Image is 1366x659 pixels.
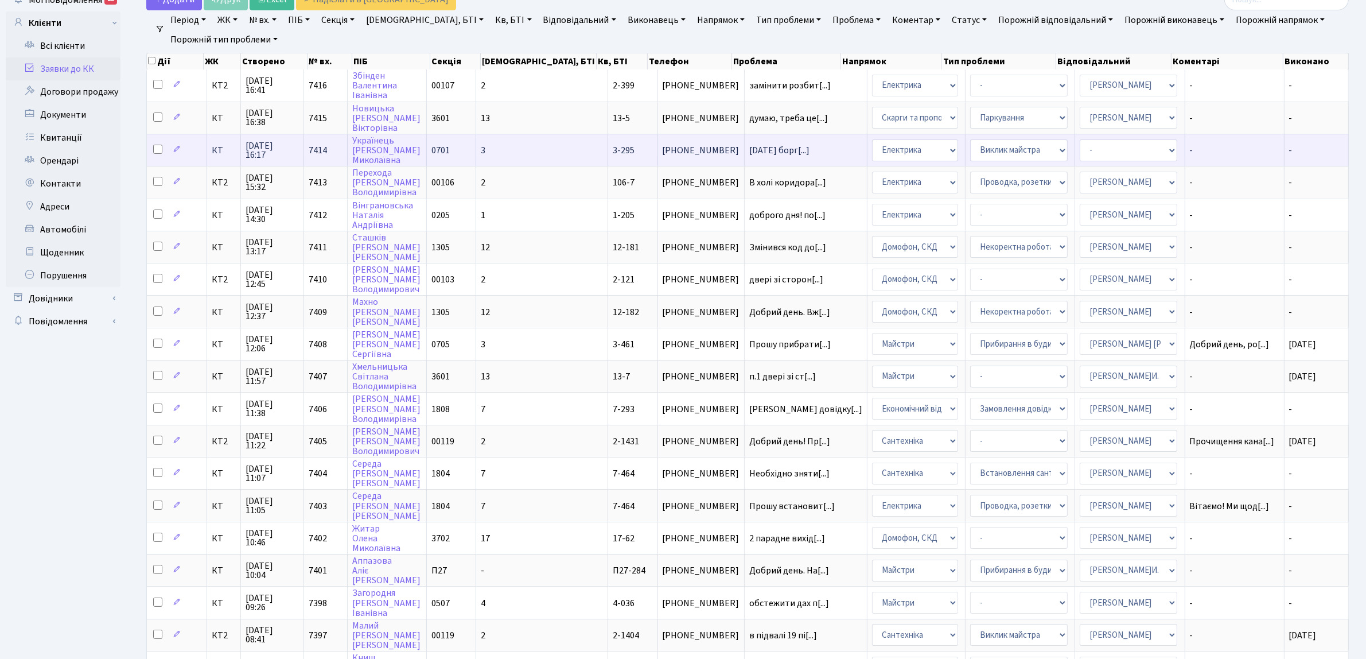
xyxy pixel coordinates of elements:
[431,79,454,92] span: 00107
[692,10,749,30] a: Напрямок
[749,532,825,545] span: 2 парадне вихід[...]
[613,564,645,577] span: П27-284
[663,81,740,90] span: [PHONE_NUMBER]
[352,458,421,490] a: Середа[PERSON_NAME][PERSON_NAME]
[1289,112,1293,125] span: -
[212,566,236,575] span: КТ
[623,10,690,30] a: Виконавець
[1172,53,1283,69] th: Коментарі
[663,469,740,478] span: [PHONE_NUMBER]
[241,53,308,69] th: Створено
[828,10,885,30] a: Проблема
[352,53,430,69] th: ПІБ
[352,619,421,652] a: Малий[PERSON_NAME][PERSON_NAME]
[352,587,421,619] a: Загородня[PERSON_NAME]Іванівна
[1190,308,1279,317] span: -
[1190,469,1279,478] span: -
[749,370,816,383] span: п.1 двері зі ст[...]
[481,435,485,448] span: 2
[1120,10,1229,30] a: Порожній виконавець
[1190,599,1279,608] span: -
[431,467,450,480] span: 1804
[431,338,450,351] span: 0705
[166,10,211,30] a: Період
[1289,273,1293,286] span: -
[749,79,831,92] span: замінити розбит[...]
[1289,241,1293,254] span: -
[749,112,828,125] span: думаю, треба це[...]
[246,400,299,418] span: [DATE] 11:38
[481,629,485,642] span: 2
[352,522,400,555] a: ЖитарОленаМиколаївна
[481,144,485,157] span: 3
[352,296,421,328] a: Махно[PERSON_NAME][PERSON_NAME]
[212,340,236,349] span: КТ
[663,437,740,446] span: [PHONE_NUMBER]
[1289,564,1293,577] span: -
[1190,631,1279,640] span: -
[246,464,299,483] span: [DATE] 11:07
[352,263,421,296] a: [PERSON_NAME][PERSON_NAME]Володимирович
[6,241,120,264] a: Щоденник
[431,500,450,513] span: 1804
[352,393,421,425] a: [PERSON_NAME][PERSON_NAME]Володимирівна
[204,53,241,69] th: ЖК
[942,53,1056,69] th: Тип проблеми
[283,10,314,30] a: ПІБ
[431,273,454,286] span: 00103
[1190,243,1279,252] span: -
[352,555,421,587] a: АппазоваАліє[PERSON_NAME]
[309,144,327,157] span: 7414
[309,370,327,383] span: 7407
[352,69,397,102] a: ЗбінденВалентинаІванівна
[1289,629,1317,642] span: [DATE]
[663,114,740,123] span: [PHONE_NUMBER]
[309,209,327,222] span: 7412
[481,403,485,416] span: 7
[6,195,120,218] a: Адреси
[663,178,740,187] span: [PHONE_NUMBER]
[648,53,732,69] th: Телефон
[491,10,536,30] a: Кв, БТІ
[317,10,359,30] a: Секція
[431,403,450,416] span: 1808
[309,306,327,319] span: 7409
[309,597,327,610] span: 7398
[309,500,327,513] span: 7403
[1056,53,1172,69] th: Відповідальний
[212,437,236,446] span: КТ2
[481,53,597,69] th: [DEMOGRAPHIC_DATA], БТІ
[246,206,299,224] span: [DATE] 14:30
[1190,534,1279,543] span: -
[1231,10,1329,30] a: Порожній напрямок
[246,335,299,353] span: [DATE] 12:06
[431,112,450,125] span: 3601
[1289,370,1317,383] span: [DATE]
[749,629,817,642] span: в підвалі 19 пі[...]
[309,629,327,642] span: 7397
[246,173,299,192] span: [DATE] 15:32
[246,561,299,580] span: [DATE] 10:04
[6,34,120,57] a: Всі клієнти
[212,469,236,478] span: КТ
[431,209,450,222] span: 0205
[309,467,327,480] span: 7404
[6,310,120,333] a: Повідомлення
[246,76,299,95] span: [DATE] 16:41
[212,146,236,155] span: КТ
[663,372,740,381] span: [PHONE_NUMBER]
[6,172,120,195] a: Контакти
[663,308,740,317] span: [PHONE_NUMBER]
[481,370,490,383] span: 13
[246,141,299,160] span: [DATE] 16:17
[613,532,635,545] span: 17-62
[6,103,120,126] a: Документи
[663,502,740,511] span: [PHONE_NUMBER]
[212,275,236,284] span: КТ2
[212,211,236,220] span: КТ
[212,631,236,640] span: КТ2
[1289,209,1293,222] span: -
[613,403,635,416] span: 7-293
[1190,566,1279,575] span: -
[309,273,327,286] span: 7410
